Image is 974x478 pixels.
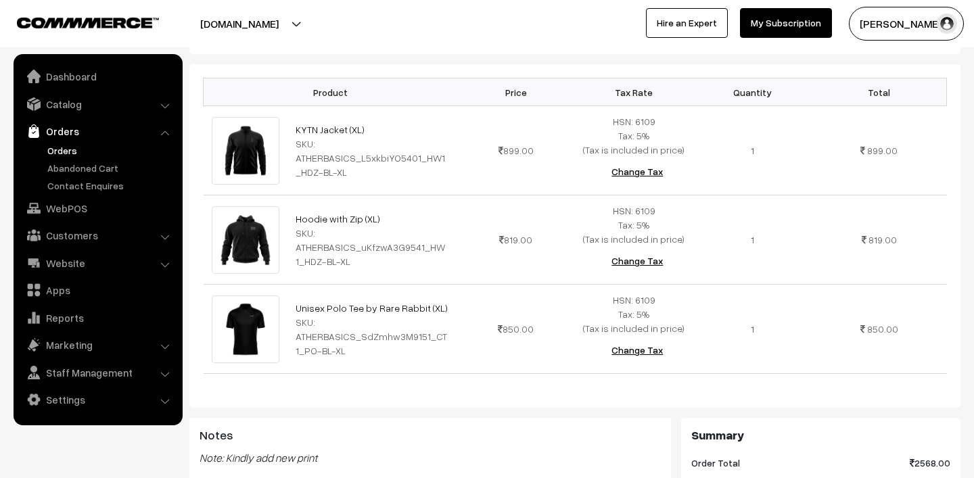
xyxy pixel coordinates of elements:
[601,335,674,365] button: Change Tax
[44,143,178,158] a: Orders
[296,213,380,224] a: Hoodie with Zip (XL)
[17,223,178,247] a: Customers
[17,64,178,89] a: Dashboard
[751,234,754,245] span: 1
[17,278,178,302] a: Apps
[691,456,740,470] span: Order Total
[457,78,575,106] th: Price
[498,323,534,335] span: 850.00
[212,206,280,274] img: 1718368857792517095431067363Courage-is-Destiny-2.png
[17,360,178,385] a: Staff Management
[153,7,326,41] button: [DOMAIN_NAME]
[17,306,178,330] a: Reports
[17,251,178,275] a: Website
[601,157,674,187] button: Change Tax
[910,456,950,470] span: 2568.00
[498,145,534,156] span: 899.00
[17,333,178,357] a: Marketing
[751,145,754,156] span: 1
[296,137,448,179] div: SKU: ATHERBASICS_L5xkbiYO5401_HW1_HDZ-BL-XL
[200,450,661,466] blockquote: Note: Kindly add new print
[583,205,685,245] span: HSN: 6109 Tax: 5% (Tax is included in price)
[583,116,685,156] span: HSN: 6109 Tax: 5% (Tax is included in price)
[867,145,898,156] span: 899.00
[204,78,457,106] th: Product
[17,18,159,28] img: COMMMERCE
[868,234,897,245] span: 819.00
[17,119,178,143] a: Orders
[212,117,280,185] img: 1718368657465017095389226246Hoodie-ather.png
[200,428,661,443] h3: Notes
[867,323,898,335] span: 850.00
[499,234,532,245] span: 819.00
[296,315,448,358] div: SKU: ATHERBASICS_SdZmhw3M9151_CT1_PO-BL-XL
[17,196,178,220] a: WebPOS
[296,302,448,314] a: Unisex Polo Tee by Rare Rabbit (XL)
[740,8,832,38] a: My Subscription
[44,161,178,175] a: Abandoned Cart
[17,92,178,116] a: Catalog
[812,78,947,106] th: Total
[937,14,957,34] img: user
[17,14,135,30] a: COMMMERCE
[575,78,693,106] th: Tax Rate
[212,295,280,364] img: 1718369065655917095408721972Ather-polo.png
[296,124,365,135] a: KYTN Jacket (XL)
[691,428,950,443] h3: Summary
[849,7,964,41] button: [PERSON_NAME]
[601,246,674,276] button: Change Tax
[693,78,812,106] th: Quantity
[583,294,685,334] span: HSN: 6109 Tax: 5% (Tax is included in price)
[751,323,754,335] span: 1
[17,387,178,412] a: Settings
[44,178,178,193] a: Contact Enquires
[296,226,448,268] div: SKU: ATHERBASICS_uKfzwA3G9541_HW1_HDZ-BL-XL
[646,8,728,38] a: Hire an Expert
